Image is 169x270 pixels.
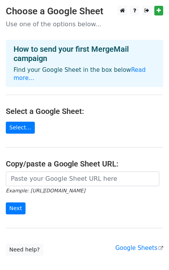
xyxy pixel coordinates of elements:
[6,202,26,214] input: Next
[115,245,163,251] a: Google Sheets
[6,244,43,256] a: Need help?
[6,20,163,28] p: Use one of the options below...
[14,66,155,82] p: Find your Google Sheet in the box below
[6,6,163,17] h3: Choose a Google Sheet
[6,107,163,116] h4: Select a Google Sheet:
[14,44,155,63] h4: How to send your first MergeMail campaign
[6,172,159,186] input: Paste your Google Sheet URL here
[6,122,35,134] a: Select...
[6,159,163,168] h4: Copy/paste a Google Sheet URL:
[14,66,146,82] a: Read more...
[6,188,85,194] small: Example: [URL][DOMAIN_NAME]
